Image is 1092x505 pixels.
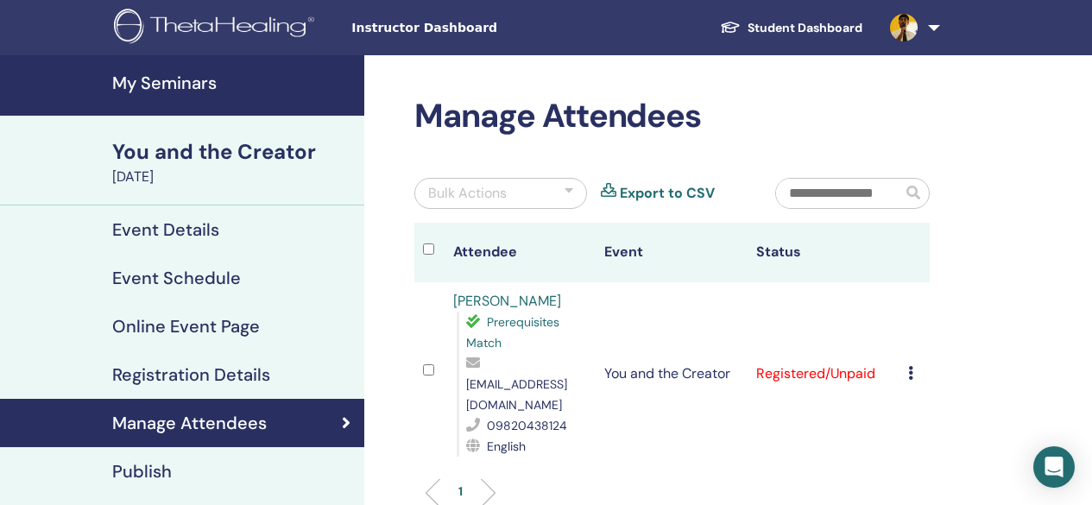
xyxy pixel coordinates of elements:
[596,223,748,282] th: Event
[102,137,364,187] a: You and the Creator[DATE]
[720,20,741,35] img: graduation-cap-white.svg
[453,292,561,310] a: [PERSON_NAME]
[487,418,567,433] span: 09820438124
[596,282,748,465] td: You and the Creator
[112,413,267,433] h4: Manage Attendees
[114,9,320,47] img: logo.png
[112,167,354,187] div: [DATE]
[112,364,270,385] h4: Registration Details
[112,137,354,167] div: You and the Creator
[748,223,899,282] th: Status
[428,183,507,204] div: Bulk Actions
[706,12,876,44] a: Student Dashboard
[112,219,219,240] h4: Event Details
[458,483,463,501] p: 1
[620,183,715,204] a: Export to CSV
[466,314,559,350] span: Prerequisites Match
[487,439,526,454] span: English
[466,376,567,413] span: [EMAIL_ADDRESS][DOMAIN_NAME]
[351,19,610,37] span: Instructor Dashboard
[1033,446,1075,488] div: Open Intercom Messenger
[112,73,354,93] h4: My Seminars
[445,223,596,282] th: Attendee
[112,316,260,337] h4: Online Event Page
[414,97,930,136] h2: Manage Attendees
[890,14,918,41] img: default.jpg
[112,461,172,482] h4: Publish
[112,268,241,288] h4: Event Schedule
